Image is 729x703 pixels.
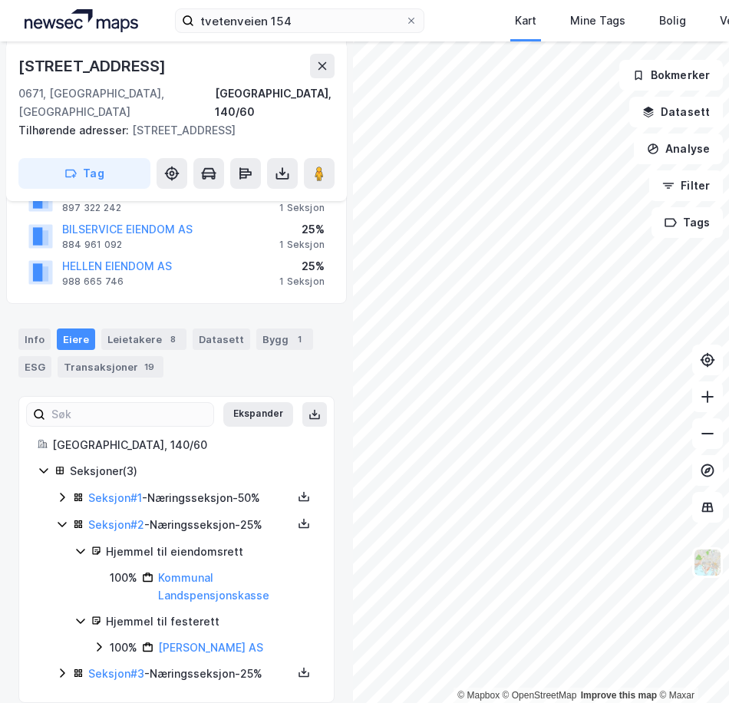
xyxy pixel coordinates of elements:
[88,489,292,507] div: - Næringsseksjon - 50%
[165,332,180,347] div: 8
[619,60,723,91] button: Bokmerker
[18,54,169,78] div: [STREET_ADDRESS]
[110,569,137,587] div: 100%
[279,257,325,276] div: 25%
[279,202,325,214] div: 1 Seksjon
[110,639,137,657] div: 100%
[57,328,95,350] div: Eiere
[649,170,723,201] button: Filter
[503,690,577,701] a: OpenStreetMap
[629,97,723,127] button: Datasett
[158,571,269,602] a: Kommunal Landspensjonskasse
[659,12,686,30] div: Bolig
[88,665,292,683] div: - Næringsseksjon - 25%
[570,12,625,30] div: Mine Tags
[457,690,500,701] a: Mapbox
[581,690,657,701] a: Improve this map
[62,202,121,214] div: 897 322 242
[25,9,138,32] img: logo.a4113a55bc3d86da70a041830d287a7e.svg
[18,121,322,140] div: [STREET_ADDRESS]
[651,207,723,238] button: Tags
[18,124,132,137] span: Tilhørende adresser:
[693,548,722,577] img: Z
[279,239,325,251] div: 1 Seksjon
[193,328,250,350] div: Datasett
[88,518,144,531] a: Seksjon#2
[18,84,215,121] div: 0671, [GEOGRAPHIC_DATA], [GEOGRAPHIC_DATA]
[88,516,292,534] div: - Næringsseksjon - 25%
[256,328,313,350] div: Bygg
[292,332,307,347] div: 1
[158,641,263,654] a: [PERSON_NAME] AS
[101,328,186,350] div: Leietakere
[279,276,325,288] div: 1 Seksjon
[18,158,150,189] button: Tag
[88,667,144,680] a: Seksjon#3
[52,436,315,454] div: [GEOGRAPHIC_DATA], 140/60
[106,612,315,631] div: Hjemmel til festerett
[62,276,124,288] div: 988 665 746
[58,356,163,378] div: Transaksjoner
[18,328,51,350] div: Info
[106,543,315,561] div: Hjemmel til eiendomsrett
[70,462,315,480] div: Seksjoner ( 3 )
[652,629,729,703] iframe: Chat Widget
[18,356,51,378] div: ESG
[62,239,122,251] div: 884 961 092
[45,403,213,426] input: Søk
[141,359,157,375] div: 19
[215,84,335,121] div: [GEOGRAPHIC_DATA], 140/60
[634,134,723,164] button: Analyse
[223,402,293,427] button: Ekspander
[515,12,536,30] div: Kart
[88,491,142,504] a: Seksjon#1
[194,9,405,32] input: Søk på adresse, matrikkel, gårdeiere, leietakere eller personer
[279,220,325,239] div: 25%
